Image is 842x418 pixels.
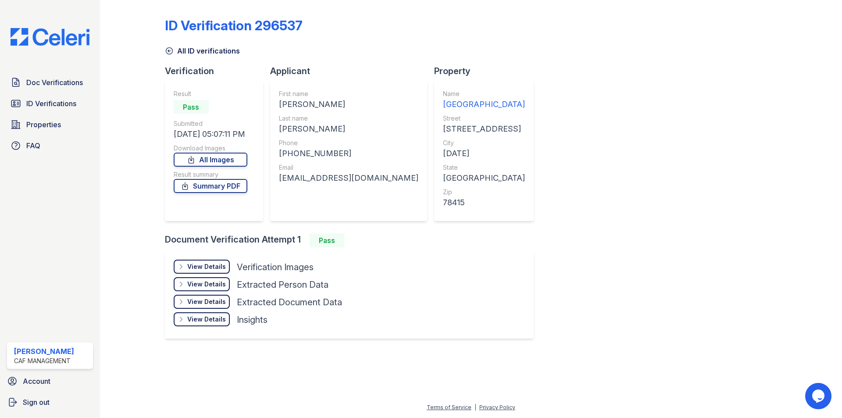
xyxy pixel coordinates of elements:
[443,98,525,111] div: [GEOGRAPHIC_DATA]
[279,123,418,135] div: [PERSON_NAME]
[4,372,96,390] a: Account
[165,18,303,33] div: ID Verification 296537
[174,119,247,128] div: Submitted
[174,153,247,167] a: All Images
[187,297,226,306] div: View Details
[279,147,418,160] div: [PHONE_NUMBER]
[279,163,418,172] div: Email
[187,262,226,271] div: View Details
[237,279,328,291] div: Extracted Person Data
[443,89,525,111] a: Name [GEOGRAPHIC_DATA]
[165,233,541,247] div: Document Verification Attempt 1
[443,123,525,135] div: [STREET_ADDRESS]
[279,98,418,111] div: [PERSON_NAME]
[434,65,541,77] div: Property
[443,89,525,98] div: Name
[23,397,50,407] span: Sign out
[7,74,93,91] a: Doc Verifications
[165,46,240,56] a: All ID verifications
[805,383,833,409] iframe: chat widget
[174,170,247,179] div: Result summary
[7,116,93,133] a: Properties
[443,163,525,172] div: State
[279,139,418,147] div: Phone
[26,140,40,151] span: FAQ
[26,119,61,130] span: Properties
[174,179,247,193] a: Summary PDF
[443,196,525,209] div: 78415
[4,393,96,411] a: Sign out
[23,376,50,386] span: Account
[443,172,525,184] div: [GEOGRAPHIC_DATA]
[174,89,247,98] div: Result
[279,114,418,123] div: Last name
[187,315,226,324] div: View Details
[475,404,476,411] div: |
[26,98,76,109] span: ID Verifications
[310,233,345,247] div: Pass
[443,147,525,160] div: [DATE]
[174,128,247,140] div: [DATE] 05:07:11 PM
[26,77,83,88] span: Doc Verifications
[174,144,247,153] div: Download Images
[4,28,96,46] img: CE_Logo_Blue-a8612792a0a2168367f1c8372b55b34899dd931a85d93a1a3d3e32e68fde9ad4.png
[237,296,342,308] div: Extracted Document Data
[174,100,209,114] div: Pass
[270,65,434,77] div: Applicant
[14,346,74,357] div: [PERSON_NAME]
[279,172,418,184] div: [EMAIL_ADDRESS][DOMAIN_NAME]
[443,188,525,196] div: Zip
[237,261,314,273] div: Verification Images
[187,280,226,289] div: View Details
[14,357,74,365] div: CAF Management
[443,139,525,147] div: City
[443,114,525,123] div: Street
[7,95,93,112] a: ID Verifications
[427,404,471,411] a: Terms of Service
[7,137,93,154] a: FAQ
[165,65,270,77] div: Verification
[237,314,268,326] div: Insights
[479,404,515,411] a: Privacy Policy
[279,89,418,98] div: First name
